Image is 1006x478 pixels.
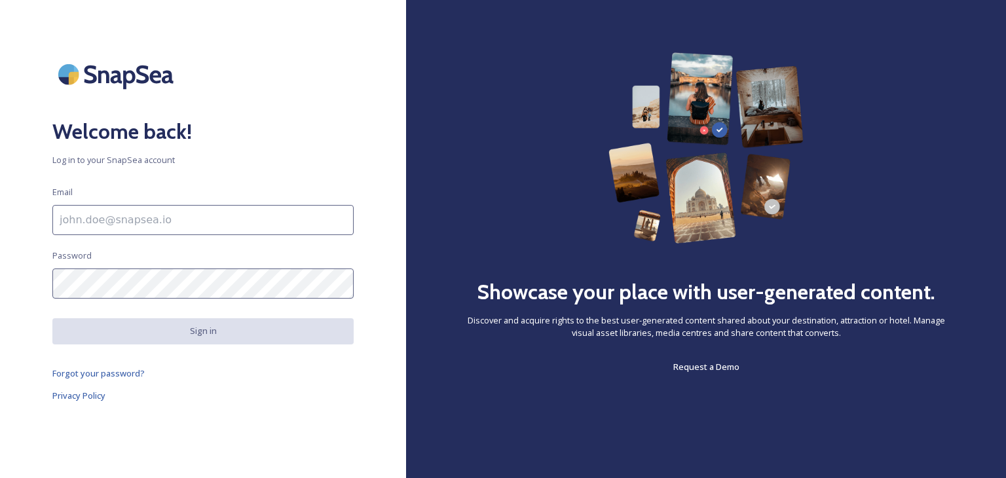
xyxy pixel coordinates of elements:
img: 63b42ca75bacad526042e722_Group%20154-p-800.png [608,52,804,244]
span: Forgot your password? [52,367,145,379]
a: Forgot your password? [52,365,354,381]
span: Discover and acquire rights to the best user-generated content shared about your destination, att... [458,314,954,339]
span: Log in to your SnapSea account [52,154,354,166]
button: Sign in [52,318,354,344]
span: Privacy Policy [52,390,105,401]
span: Email [52,186,73,198]
span: Request a Demo [673,361,739,373]
input: john.doe@snapsea.io [52,205,354,235]
img: SnapSea Logo [52,52,183,96]
a: Request a Demo [673,359,739,375]
h2: Welcome back! [52,116,354,147]
a: Privacy Policy [52,388,354,403]
h2: Showcase your place with user-generated content. [477,276,935,308]
span: Password [52,249,92,262]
